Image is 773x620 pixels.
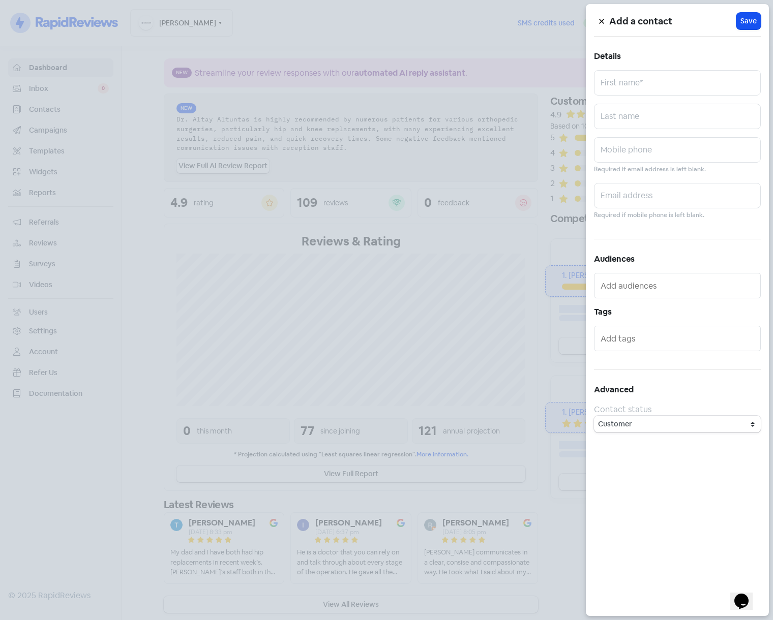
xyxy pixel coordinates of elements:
[594,49,761,64] h5: Details
[594,304,761,320] h5: Tags
[609,14,736,29] h5: Add a contact
[594,382,761,397] h5: Advanced
[594,70,761,96] input: First name
[740,16,757,26] span: Save
[594,210,704,220] small: Required if mobile phone is left blank.
[594,104,761,129] input: Last name
[601,330,756,347] input: Add tags
[594,183,761,208] input: Email address
[601,277,756,294] input: Add audiences
[594,252,761,267] h5: Audiences
[730,579,763,610] iframe: chat widget
[594,165,706,174] small: Required if email address is left blank.
[736,13,761,29] button: Save
[594,404,761,416] div: Contact status
[594,137,761,163] input: Mobile phone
